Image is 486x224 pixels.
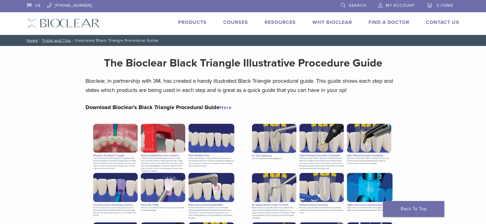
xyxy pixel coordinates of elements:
[22,35,464,46] nav: Illustrated Black Triangle Procedural Guide
[437,3,453,8] span: 0 items
[383,201,444,217] a: Back To Top
[349,3,366,8] span: Search
[25,38,38,43] a: Home
[178,19,207,25] a: Products
[86,104,232,111] strong: Download Bioclear’s Black Triangle Procedural Guide
[42,38,71,43] a: Tricks and Tips
[27,19,100,28] img: Bioclear
[369,19,409,25] a: Find A Doctor
[38,39,42,42] span: /
[426,19,459,25] a: Contact Us
[223,19,248,25] a: Courses
[386,3,415,8] span: My Account
[265,19,296,25] a: Resources
[86,76,400,95] p: Bioclear, in partnership with 3M, has created a handy illustrated Black Triangle procedural guide...
[312,19,352,25] a: Why Bioclear
[220,104,232,111] a: Here
[71,39,75,42] span: /
[104,56,382,70] strong: The Bioclear Black Triangle Illustrative Procedure Guide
